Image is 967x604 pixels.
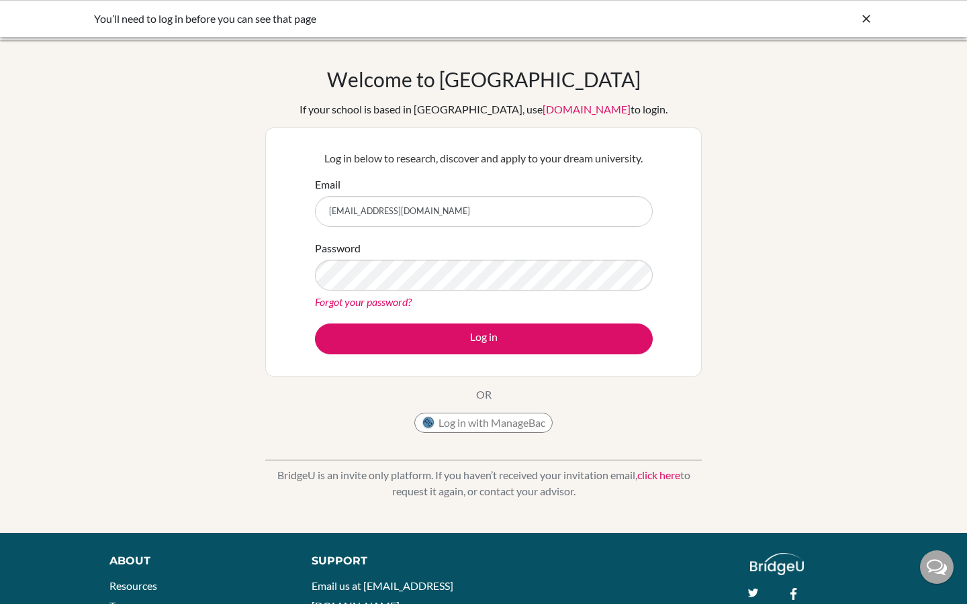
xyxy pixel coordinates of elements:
[31,9,58,21] span: Help
[327,67,641,91] h1: Welcome to [GEOGRAPHIC_DATA]
[94,11,672,27] div: You’ll need to log in before you can see that page
[315,323,653,354] button: Log in
[300,101,667,117] div: If your school is based in [GEOGRAPHIC_DATA], use to login.
[315,240,361,256] label: Password
[476,387,492,403] p: OR
[109,553,281,569] div: About
[543,103,631,115] a: [DOMAIN_NAME]
[312,553,470,569] div: Support
[315,177,340,193] label: Email
[750,553,804,575] img: logo_white@2x-f4f0deed5e89b7ecb1c2cc34c3e3d731f90f0f143d5ea2071677605dd97b5244.png
[265,467,702,499] p: BridgeU is an invite only platform. If you haven’t received your invitation email, to request it ...
[109,579,157,592] a: Resources
[315,150,653,166] p: Log in below to research, discover and apply to your dream university.
[414,413,553,433] button: Log in with ManageBac
[315,295,412,308] a: Forgot your password?
[637,468,680,481] a: click here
